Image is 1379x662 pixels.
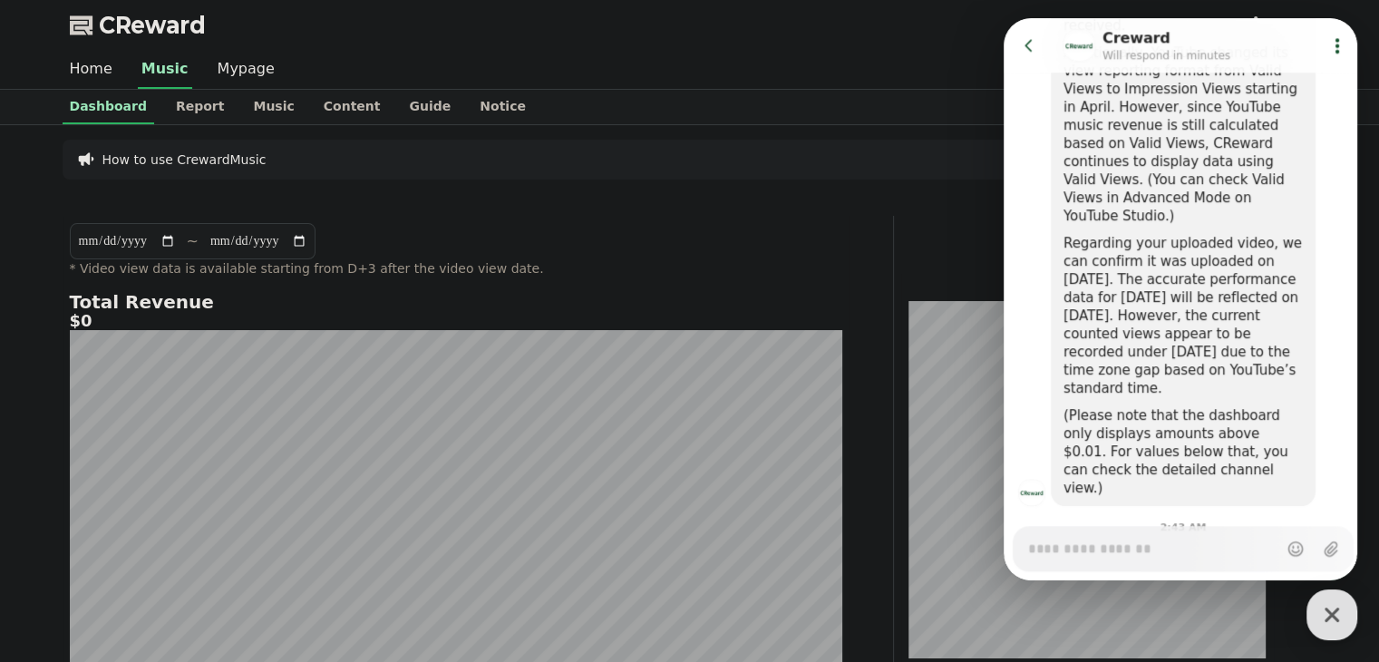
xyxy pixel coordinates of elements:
a: Music [138,51,192,89]
a: Guide [394,90,465,124]
a: CReward [70,11,206,40]
h4: Premium View [908,281,1267,301]
h4: Total Revenue [70,292,842,312]
a: How to use CrewardMusic [102,151,267,169]
a: Content [309,90,395,124]
h5: $0 [70,312,842,330]
a: Music [238,90,308,124]
a: Dashboard [63,90,154,124]
span: CReward [99,11,206,40]
p: * Video view data is available starting from D+3 after the video view date. [70,259,842,277]
iframe: To enrich screen reader interactions, please activate Accessibility in Grammarly extension settings [1004,18,1357,580]
a: Report [161,90,239,124]
p: ~ [187,230,199,252]
a: Mypage [203,51,289,89]
a: Home [55,51,127,89]
a: Notice [465,90,540,124]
